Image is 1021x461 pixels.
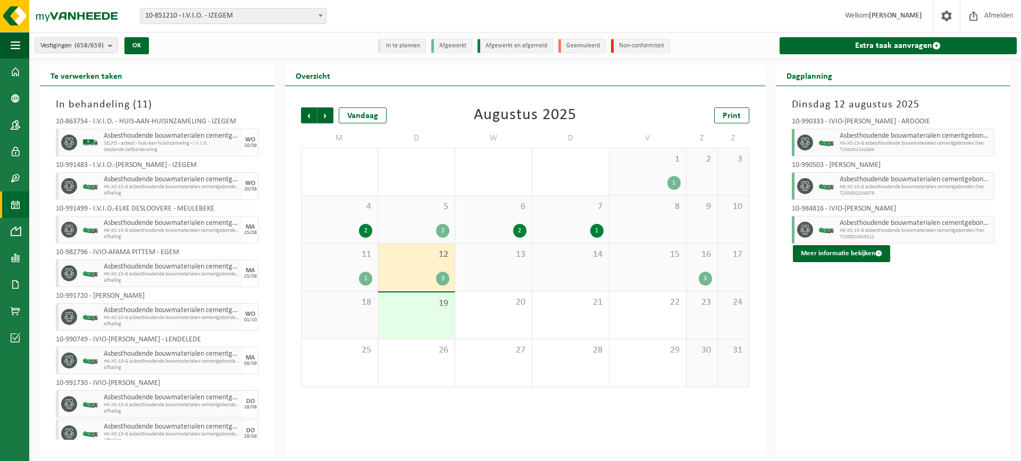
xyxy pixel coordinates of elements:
[104,228,240,234] span: HK-XC-15-G asbesthoudende bouwmaterialen cementgebonden (hec
[82,226,98,234] img: HK-XC-15-GN-00
[359,224,372,238] div: 2
[615,201,681,213] span: 8
[793,245,890,262] button: Meer informatie bekijken
[317,107,333,123] span: Volgende
[56,292,258,303] div: 10-991720 - [PERSON_NAME]
[246,428,255,434] div: DO
[699,272,712,286] div: 3
[104,219,240,228] span: Asbesthoudende bouwmaterialen cementgebonden (hechtgebonden)
[246,267,255,274] div: MA
[74,42,104,49] count: (658/659)
[723,249,743,261] span: 17
[461,345,526,356] span: 27
[285,65,341,86] h2: Overzicht
[692,249,712,261] span: 16
[56,118,258,129] div: 10-863754 - I.V.I.O. - HUIS-AAN-HUISINZAMELING - IZEGEM
[104,263,240,271] span: Asbesthoudende bouwmaterialen cementgebonden (hechtgebonden)
[82,430,98,438] img: HK-XC-15-GN-00
[840,228,991,234] span: HK-XC-15-G asbesthoudende bouwmaterialen cementgebonden (hec
[244,361,257,366] div: 08/09
[383,249,449,261] span: 12
[378,39,426,53] li: In te plannen
[301,107,317,123] span: Vorige
[244,230,257,236] div: 25/08
[718,129,749,148] td: Z
[818,139,834,147] img: HK-XC-15-GN-00
[104,402,240,408] span: HK-XC-15-G asbesthoudende bouwmaterialen cementgebonden (hec
[687,129,718,148] td: Z
[532,129,609,148] td: D
[780,37,1017,54] a: Extra taak aanvragen
[478,39,553,53] li: Afgewerkt en afgemeld
[538,345,604,356] span: 28
[723,345,743,356] span: 31
[244,434,257,439] div: 28/08
[383,345,449,356] span: 26
[245,137,255,143] div: WO
[692,345,712,356] span: 30
[378,129,455,148] td: D
[692,201,712,213] span: 9
[436,224,449,238] div: 2
[246,355,255,361] div: MA
[461,297,526,308] span: 20
[245,311,255,317] div: WO
[104,423,240,431] span: Asbesthoudende bouwmaterialen cementgebonden (hechtgebonden)
[538,249,604,261] span: 14
[840,234,991,240] span: T250001643522
[104,408,240,415] span: Afhaling
[840,190,991,197] span: T250002254879
[538,297,604,308] span: 21
[82,400,98,408] img: HK-XC-15-GN-00
[869,12,922,20] strong: [PERSON_NAME]
[104,175,240,184] span: Asbesthoudende bouwmaterialen cementgebonden (hechtgebonden)
[474,107,576,123] div: Augustus 2025
[792,118,994,129] div: 10-990333 - IVIO-[PERSON_NAME] - ARDOOIE
[244,274,257,279] div: 25/08
[104,393,240,402] span: Asbesthoudende bouwmaterialen cementgebonden (hechtgebonden)
[244,405,257,410] div: 28/08
[692,154,712,165] span: 2
[56,336,258,347] div: 10-990749 - IVIO-[PERSON_NAME] - LENDELEDE
[246,224,255,230] div: MA
[339,107,387,123] div: Vandaag
[558,39,606,53] li: Geannuleerd
[307,297,372,308] span: 18
[104,350,240,358] span: Asbesthoudende bouwmaterialen cementgebonden (hechtgebonden)
[104,147,240,153] span: Geplande zelfaanlevering
[104,358,240,365] span: HK-XC-15-G asbesthoudende bouwmaterialen cementgebonden (hec
[383,298,449,309] span: 19
[714,107,749,123] a: Print
[56,380,258,390] div: 10-991730 - IVIO-[PERSON_NAME]
[723,112,741,120] span: Print
[244,143,257,148] div: 20/08
[56,249,258,259] div: 10-982796 - IVIO-AFAMA PITTEM - EGEM
[82,313,98,321] img: HK-XC-15-GN-00
[455,129,532,148] td: W
[246,398,255,405] div: DO
[840,147,991,153] span: T250002241604
[245,180,255,187] div: WO
[56,205,258,216] div: 10-991499 - I.V.I.O.-ELKE DESLOOVERE - MEULEBEKE
[723,201,743,213] span: 10
[840,184,991,190] span: HK-XC-15-G asbesthoudende bouwmaterialen cementgebonden (hec
[723,297,743,308] span: 24
[692,297,712,308] span: 23
[56,162,258,172] div: 10-991483 - I.V.I.O.-[PERSON_NAME] - IZEGEM
[301,129,378,148] td: M
[611,39,670,53] li: Non-conformiteit
[840,219,991,228] span: Asbesthoudende bouwmaterialen cementgebonden (hechtgebonden)
[137,99,148,110] span: 11
[104,278,240,284] span: Afhaling
[436,272,449,286] div: 3
[615,297,681,308] span: 22
[538,201,604,213] span: 7
[840,175,991,184] span: Asbesthoudende bouwmaterialen cementgebonden (hechtgebonden)
[723,154,743,165] span: 3
[792,97,994,113] h3: Dinsdag 12 augustus 2025
[244,317,257,323] div: 01/10
[461,201,526,213] span: 6
[244,187,257,192] div: 20/08
[431,39,472,53] li: Afgewerkt
[615,249,681,261] span: 15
